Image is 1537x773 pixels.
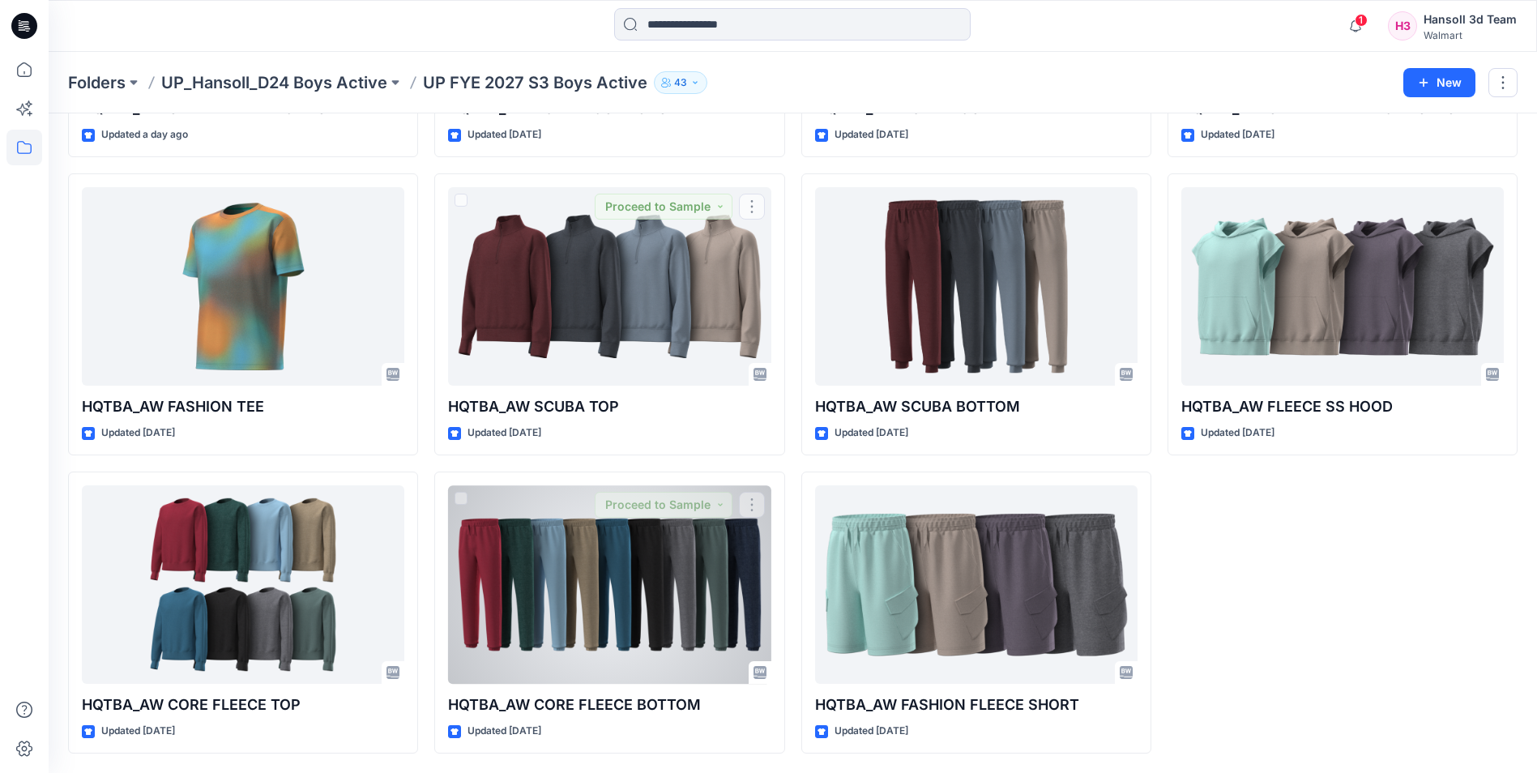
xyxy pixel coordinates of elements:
p: Updated a day ago [101,126,188,143]
p: HQTBA_AW FASHION TEE [82,395,404,418]
a: HQTBA_AW FASHION TEE [82,187,404,386]
p: Updated [DATE] [1201,126,1274,143]
p: HQTBA_AW CORE FLEECE BOTTOM [448,694,771,716]
p: Updated [DATE] [468,723,541,740]
p: Updated [DATE] [468,425,541,442]
p: Updated [DATE] [101,723,175,740]
p: Updated [DATE] [101,425,175,442]
p: HQTBA_AW SCUBA BOTTOM [815,395,1138,418]
a: HQTBA_AW CORE FLEECE BOTTOM [448,485,771,684]
p: Updated [DATE] [835,126,908,143]
p: HQTBA_AW FLEECE SS HOOD [1181,395,1504,418]
p: Updated [DATE] [1201,425,1274,442]
p: HQTBA_AW SCUBA TOP [448,395,771,418]
a: HQTBA_AW CORE FLEECE TOP [82,485,404,684]
span: 1 [1355,14,1368,27]
a: HQTBA_AW FASHION FLEECE SHORT [815,485,1138,684]
a: UP_Hansoll_D24 Boys Active [161,71,387,94]
p: Updated [DATE] [468,126,541,143]
a: HQTBA_AW SCUBA TOP [448,187,771,386]
p: Updated [DATE] [835,723,908,740]
button: 43 [654,71,707,94]
div: H3 [1388,11,1417,41]
p: Updated [DATE] [835,425,908,442]
button: New [1403,68,1475,97]
p: 43 [674,74,687,92]
div: Hansoll 3d Team [1424,10,1517,29]
a: Folders [68,71,126,94]
a: HQTBA_AW SCUBA BOTTOM [815,187,1138,386]
p: UP FYE 2027 S3 Boys Active [423,71,647,94]
p: HQTBA_AW CORE FLEECE TOP [82,694,404,716]
div: Walmart [1424,29,1517,41]
a: HQTBA_AW FLEECE SS HOOD [1181,187,1504,386]
p: HQTBA_AW FASHION FLEECE SHORT [815,694,1138,716]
